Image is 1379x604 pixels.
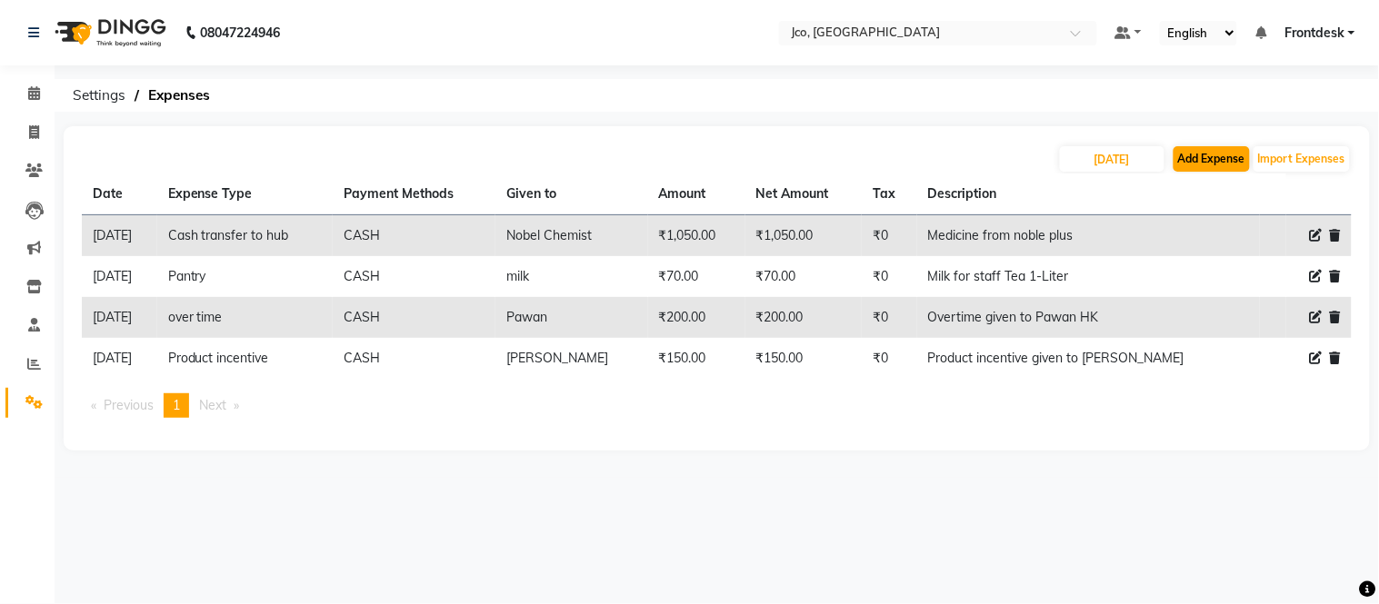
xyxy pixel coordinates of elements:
td: CASH [333,297,495,338]
td: Product incentive given to [PERSON_NAME] [917,338,1260,379]
td: Pawan [495,297,648,338]
th: Payment Methods [333,173,495,215]
td: CASH [333,256,495,297]
td: Overtime given to Pawan HK [917,297,1260,338]
td: ₹1,050.00 [648,215,745,257]
td: milk [495,256,648,297]
img: logo [46,7,171,58]
td: ₹0 [862,215,916,257]
span: Next [199,397,226,413]
th: Description [917,173,1260,215]
nav: Pagination [82,393,1352,418]
td: Milk for staff Tea 1-Liter [917,256,1260,297]
td: ₹70.00 [745,256,862,297]
td: ₹0 [862,256,916,297]
td: over time [157,297,334,338]
td: ₹0 [862,338,916,379]
td: Pantry [157,256,334,297]
b: 08047224946 [200,7,280,58]
th: Expense Type [157,173,334,215]
td: [DATE] [82,338,157,379]
th: Amount [648,173,745,215]
span: 1 [173,397,180,413]
td: [DATE] [82,256,157,297]
span: Frontdesk [1284,24,1344,43]
span: Settings [64,79,135,112]
td: CASH [333,215,495,257]
th: Date [82,173,157,215]
th: Given to [495,173,648,215]
input: PLACEHOLDER.DATE [1060,146,1164,172]
td: ₹200.00 [648,297,745,338]
td: ₹150.00 [648,338,745,379]
td: Product incentive [157,338,334,379]
th: Net Amount [745,173,862,215]
td: ₹70.00 [648,256,745,297]
td: Medicine from noble plus [917,215,1260,257]
th: Tax [862,173,916,215]
button: Add Expense [1174,146,1250,172]
td: Cash transfer to hub [157,215,334,257]
span: Expenses [139,79,219,112]
td: CASH [333,338,495,379]
td: ₹0 [862,297,916,338]
td: ₹150.00 [745,338,862,379]
td: ₹1,050.00 [745,215,862,257]
td: ₹200.00 [745,297,862,338]
td: [DATE] [82,215,157,257]
button: Import Expenses [1254,146,1350,172]
td: [PERSON_NAME] [495,338,648,379]
span: Previous [104,397,154,413]
td: Nobel Chemist [495,215,648,257]
td: [DATE] [82,297,157,338]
